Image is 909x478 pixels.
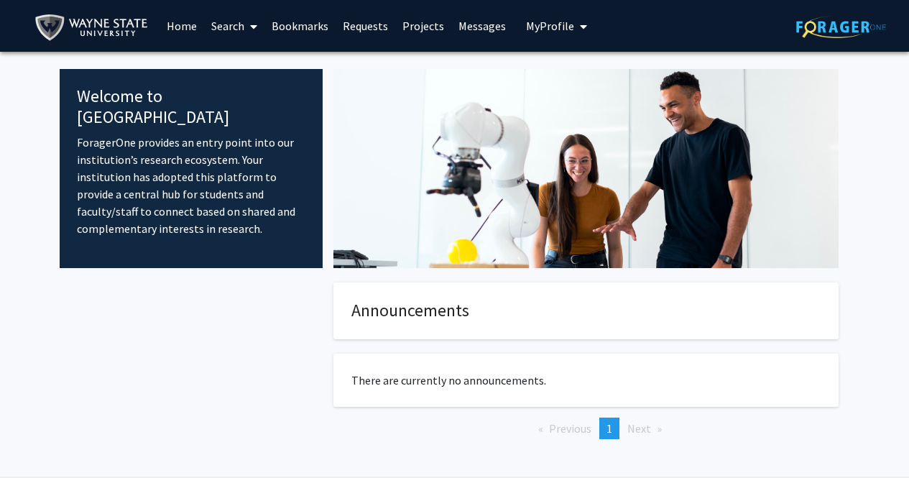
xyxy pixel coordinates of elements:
[77,134,306,237] p: ForagerOne provides an entry point into our institution’s research ecosystem. Your institution ha...
[11,413,61,467] iframe: Chat
[34,12,154,44] img: Wayne State University Logo
[796,16,886,38] img: ForagerOne Logo
[606,421,612,436] span: 1
[333,69,839,268] img: Cover Image
[395,1,451,51] a: Projects
[451,1,513,51] a: Messages
[526,19,574,33] span: My Profile
[627,421,651,436] span: Next
[160,1,204,51] a: Home
[264,1,336,51] a: Bookmarks
[351,300,821,321] h4: Announcements
[77,86,306,128] h4: Welcome to [GEOGRAPHIC_DATA]
[549,421,591,436] span: Previous
[351,372,821,389] p: There are currently no announcements.
[333,418,839,439] ul: Pagination
[336,1,395,51] a: Requests
[204,1,264,51] a: Search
